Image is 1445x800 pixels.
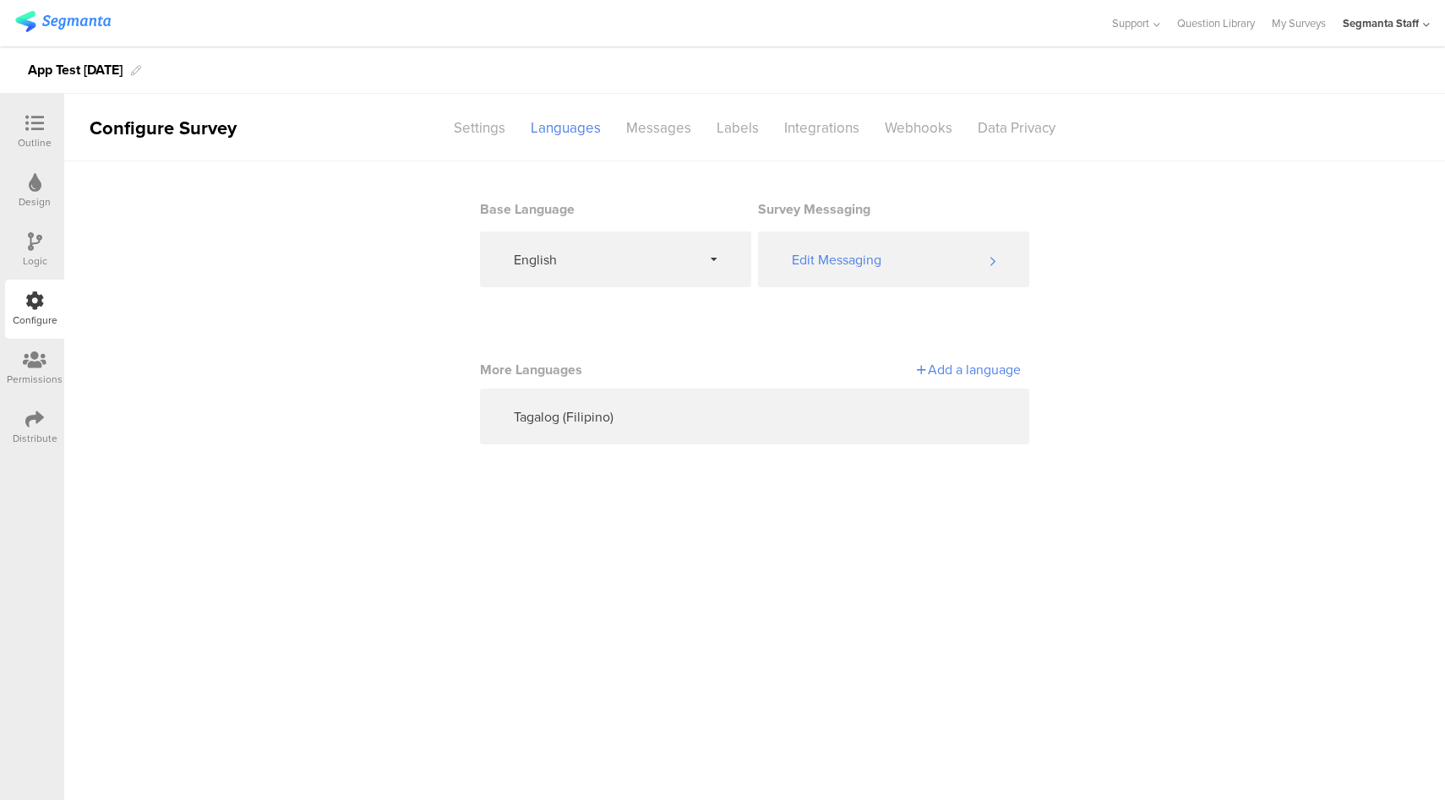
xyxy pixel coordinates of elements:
div: Edit Messaging [758,231,1029,287]
div: Settings [441,113,518,143]
div: Integrations [772,113,872,143]
div: Add a language [755,360,1021,379]
span: English [514,250,702,269]
div: Languages [518,113,613,143]
div: Messages [613,113,704,143]
span: Survey Messaging [758,199,1029,219]
div: Outline [18,135,52,150]
div: Distribute [13,431,57,446]
span: Support [1112,15,1149,31]
div: Design [19,194,51,210]
div: Labels [704,113,772,143]
span: Base Language [480,199,751,219]
div: Permissions [7,372,63,387]
div: Data Privacy [965,113,1068,143]
div: Webhooks [872,113,965,143]
div: Logic [23,253,47,269]
div: More Languages [480,360,755,379]
img: segmanta logo [15,11,111,32]
span: Tagalog (Filipino) [514,407,613,427]
div: Segmanta Staff [1343,15,1419,31]
div: Configure [13,313,57,328]
div: Configure Survey [64,114,259,142]
div: App Test [DATE] [28,57,123,84]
